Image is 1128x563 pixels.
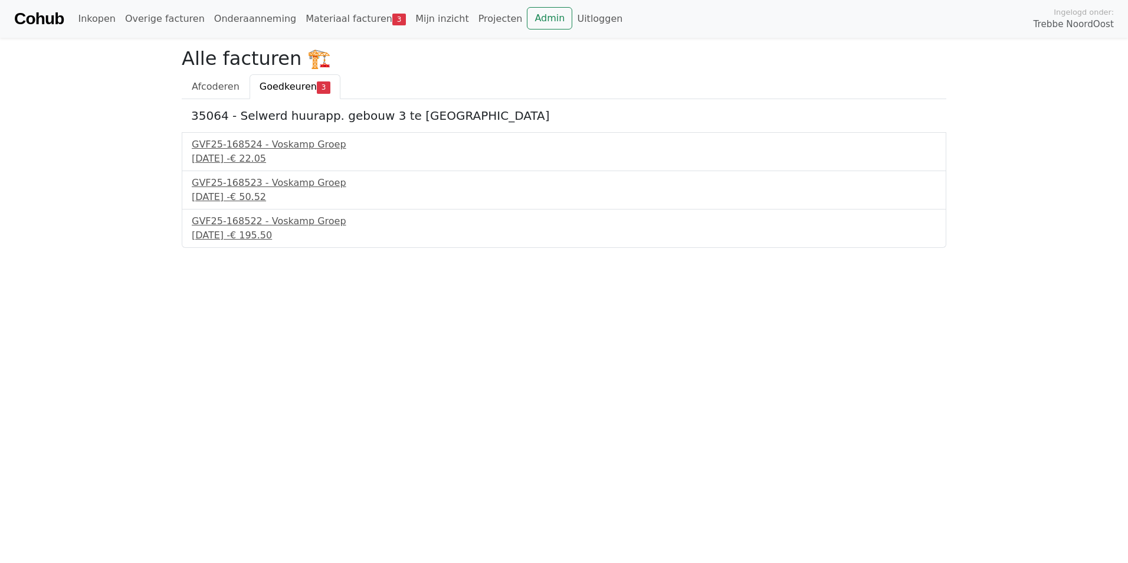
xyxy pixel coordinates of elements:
[209,7,301,31] a: Onderaanneming
[182,47,946,70] h2: Alle facturen 🏗️
[192,176,936,204] a: GVF25-168523 - Voskamp Groep[DATE] -€ 50.52
[120,7,209,31] a: Overige facturen
[192,214,936,228] div: GVF25-168522 - Voskamp Groep
[192,152,936,166] div: [DATE] -
[192,214,936,243] a: GVF25-168522 - Voskamp Groep[DATE] -€ 195.50
[192,190,936,204] div: [DATE] -
[392,14,406,25] span: 3
[572,7,627,31] a: Uitloggen
[317,81,330,93] span: 3
[14,5,64,33] a: Cohub
[1034,18,1114,31] span: Trebbe NoordOost
[1054,6,1114,18] span: Ingelogd onder:
[250,74,340,99] a: Goedkeuren3
[192,81,240,92] span: Afcoderen
[527,7,572,30] a: Admin
[192,138,936,152] div: GVF25-168524 - Voskamp Groep
[411,7,474,31] a: Mijn inzicht
[474,7,527,31] a: Projecten
[73,7,120,31] a: Inkopen
[260,81,317,92] span: Goedkeuren
[192,228,936,243] div: [DATE] -
[230,191,266,202] span: € 50.52
[191,109,937,123] h5: 35064 - Selwerd huurapp. gebouw 3 te [GEOGRAPHIC_DATA]
[182,74,250,99] a: Afcoderen
[301,7,411,31] a: Materiaal facturen3
[192,176,936,190] div: GVF25-168523 - Voskamp Groep
[192,138,936,166] a: GVF25-168524 - Voskamp Groep[DATE] -€ 22.05
[230,153,266,164] span: € 22.05
[230,230,272,241] span: € 195.50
